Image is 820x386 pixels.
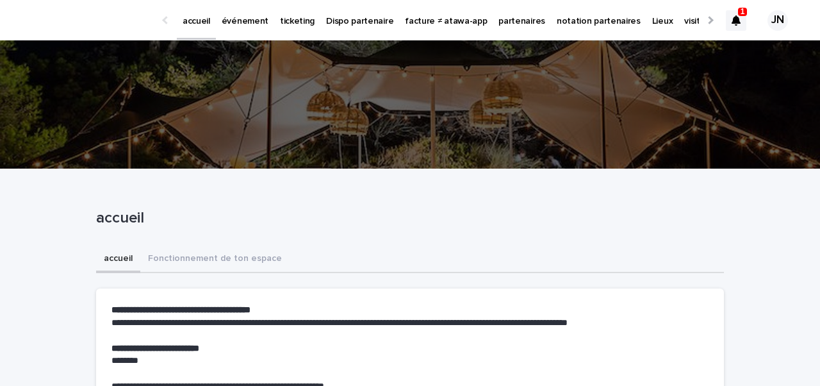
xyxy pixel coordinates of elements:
button: Fonctionnement de ton espace [140,246,290,273]
p: accueil [96,209,719,228]
div: 1 [726,10,746,31]
button: accueil [96,246,140,273]
p: 1 [741,7,745,16]
img: Ls34BcGeRexTGTNfXpUC [26,8,150,33]
div: JN [767,10,788,31]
